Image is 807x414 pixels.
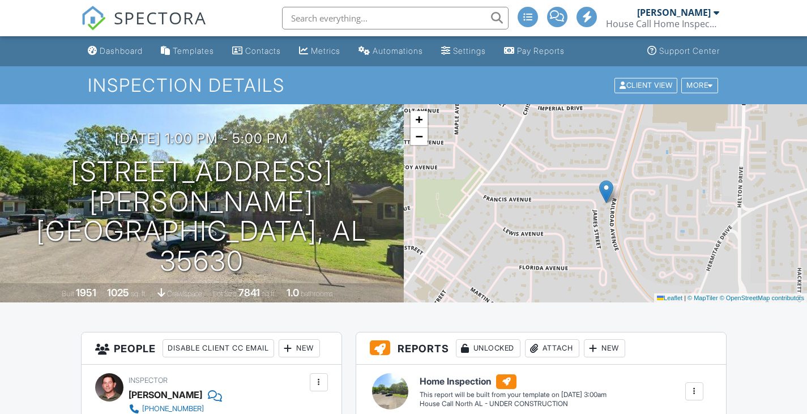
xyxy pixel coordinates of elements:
div: Client View [614,78,677,93]
h3: Reports [356,332,726,365]
span: sq.ft. [262,289,276,298]
span: SPECTORA [114,6,207,29]
a: © OpenStreetMap contributors [720,295,804,301]
span: Lot Size [213,289,237,298]
a: Client View [613,80,680,89]
span: − [415,129,422,143]
span: crawlspace [167,289,202,298]
span: + [415,112,422,126]
div: [PERSON_NAME] [637,7,711,18]
div: Disable Client CC Email [163,339,274,357]
h3: People [82,332,341,365]
div: Contacts [245,46,281,56]
div: Metrics [311,46,340,56]
div: 1.0 [287,287,299,298]
span: | [684,295,686,301]
div: Support Center [659,46,720,56]
input: Search everything... [282,7,509,29]
h3: [DATE] 1:00 pm - 5:00 pm [115,131,288,146]
a: Leaflet [657,295,682,301]
div: New [279,339,320,357]
div: 1025 [107,287,129,298]
a: Settings [437,41,490,62]
a: Zoom in [411,111,428,128]
a: Pay Reports [499,41,569,62]
img: Marker [599,180,613,203]
div: Automations [373,46,423,56]
a: © MapTiler [688,295,718,301]
h6: Home Inspection [420,374,607,389]
a: SPECTORA [81,15,207,39]
div: Attach [525,339,579,357]
div: Settings [453,46,486,56]
a: Support Center [643,41,724,62]
a: Metrics [294,41,345,62]
h1: [STREET_ADDRESS][PERSON_NAME] [GEOGRAPHIC_DATA], AL 35630 [18,157,386,276]
div: More [681,78,718,93]
h1: Inspection Details [88,75,719,95]
div: Dashboard [100,46,143,56]
div: Unlocked [456,339,520,357]
div: [PERSON_NAME] [129,386,202,403]
span: sq. ft. [131,289,147,298]
div: This report will be built from your template on [DATE] 3:00am [420,390,607,399]
img: The Best Home Inspection Software - Spectora [81,6,106,31]
a: Contacts [228,41,285,62]
div: New [584,339,625,357]
a: Dashboard [83,41,147,62]
div: 1951 [76,287,96,298]
div: [PHONE_NUMBER] [142,404,204,413]
div: Pay Reports [517,46,565,56]
div: House Call North AL - UNDER CONSTRUCTION [420,399,607,409]
span: Built [62,289,74,298]
span: bathrooms [301,289,333,298]
a: Automations (Advanced) [354,41,428,62]
div: 7841 [238,287,260,298]
a: Zoom out [411,128,428,145]
div: House Call Home Inspection [606,18,719,29]
a: Templates [156,41,219,62]
span: Inspector [129,376,168,385]
div: Templates [173,46,214,56]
